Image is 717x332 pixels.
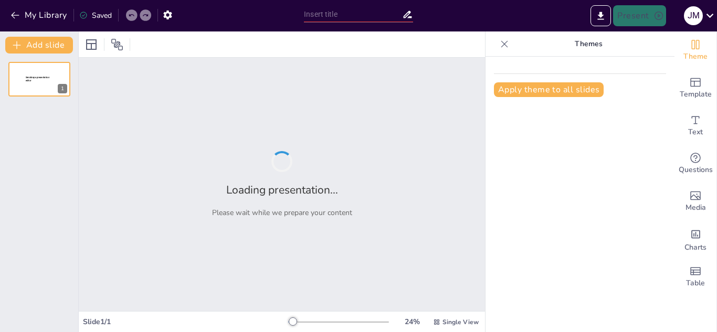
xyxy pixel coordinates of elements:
div: Add text boxes [674,107,716,145]
div: Change the overall theme [674,31,716,69]
span: Single View [442,318,479,326]
span: Template [680,89,712,100]
p: Please wait while we prepare your content [212,208,352,218]
div: 24 % [399,317,425,327]
button: Export to PowerPoint [591,5,611,26]
button: Apply theme to all slides [494,82,604,97]
span: Sendsteps presentation editor [26,76,49,82]
div: Layout [83,36,100,53]
button: J M [684,5,703,26]
div: 1 [58,84,67,93]
span: Position [111,38,123,51]
div: 1 [8,62,70,97]
button: Add slide [5,37,73,53]
div: Saved [79,10,112,20]
input: Insert title [304,7,402,22]
div: J M [684,6,703,25]
button: Present [613,5,666,26]
div: Add images, graphics, shapes or video [674,183,716,220]
span: Media [686,202,706,213]
div: Slide 1 / 1 [83,317,288,327]
span: Text [688,126,703,138]
span: Table [686,277,705,289]
span: Theme [683,51,708,62]
div: Add ready made slides [674,69,716,107]
span: Charts [684,242,707,253]
button: My Library [8,7,71,24]
span: Questions [679,164,713,176]
p: Themes [513,31,664,57]
div: Get real-time input from your audience [674,145,716,183]
div: Add a table [674,258,716,296]
h2: Loading presentation... [226,183,338,197]
div: Add charts and graphs [674,220,716,258]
